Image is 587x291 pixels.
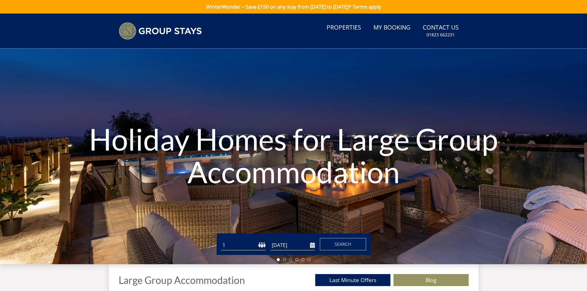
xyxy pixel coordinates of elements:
[320,238,366,250] button: Search
[426,32,455,38] small: 01823 662231
[119,22,202,40] img: Group Stays
[420,21,461,41] a: Contact Us01823 662231
[271,240,315,250] input: Arrival Date
[315,274,390,286] a: Last Minute Offers
[119,275,245,285] h1: Large Group Accommodation
[324,21,364,35] a: Properties
[371,21,413,35] a: My Booking
[88,111,499,200] h1: Holiday Homes for Large Group Accommodation
[335,241,351,247] span: Search
[393,274,469,286] a: Blog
